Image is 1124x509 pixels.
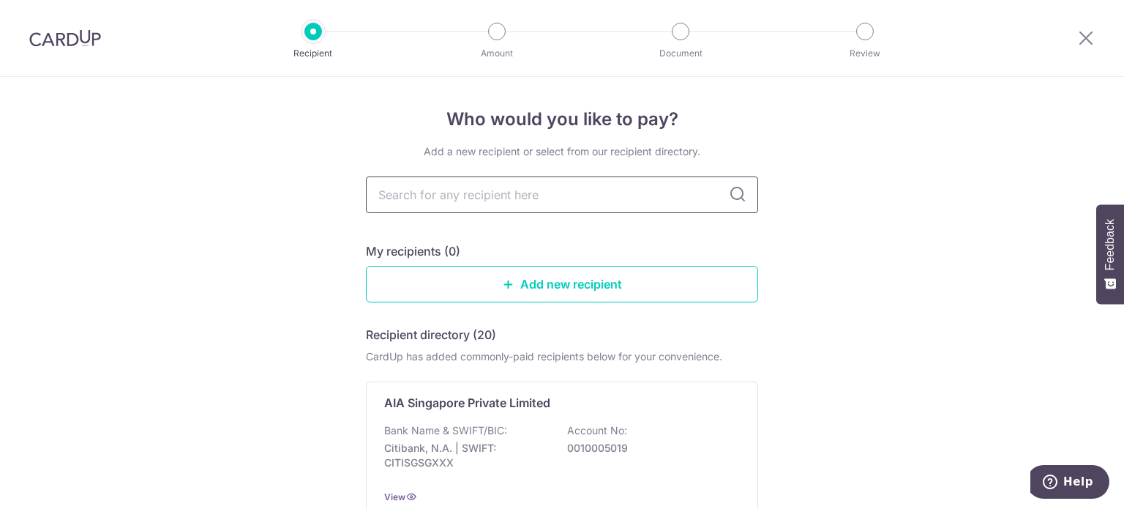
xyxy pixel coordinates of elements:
h5: My recipients (0) [366,242,460,260]
p: AIA Singapore Private Limited [384,394,550,412]
p: Amount [443,46,551,61]
div: Add a new recipient or select from our recipient directory. [366,144,758,159]
p: Citibank, N.A. | SWIFT: CITISGSGXXX [384,441,548,470]
p: Bank Name & SWIFT/BIC: [384,423,507,438]
p: Recipient [259,46,367,61]
span: Feedback [1104,219,1117,270]
input: Search for any recipient here [366,177,758,213]
p: Document [626,46,735,61]
h5: Recipient directory (20) [366,326,496,343]
p: Account No: [567,423,627,438]
div: CardUp has added commonly-paid recipients below for your convenience. [366,349,758,364]
a: View [384,491,405,502]
img: CardUp [29,29,101,47]
p: Review [811,46,919,61]
iframe: Opens a widget where you can find more information [1030,465,1109,502]
p: 0010005019 [567,441,731,456]
h4: Who would you like to pay? [366,106,758,133]
a: Add new recipient [366,266,758,302]
button: Feedback - Show survey [1096,204,1124,304]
